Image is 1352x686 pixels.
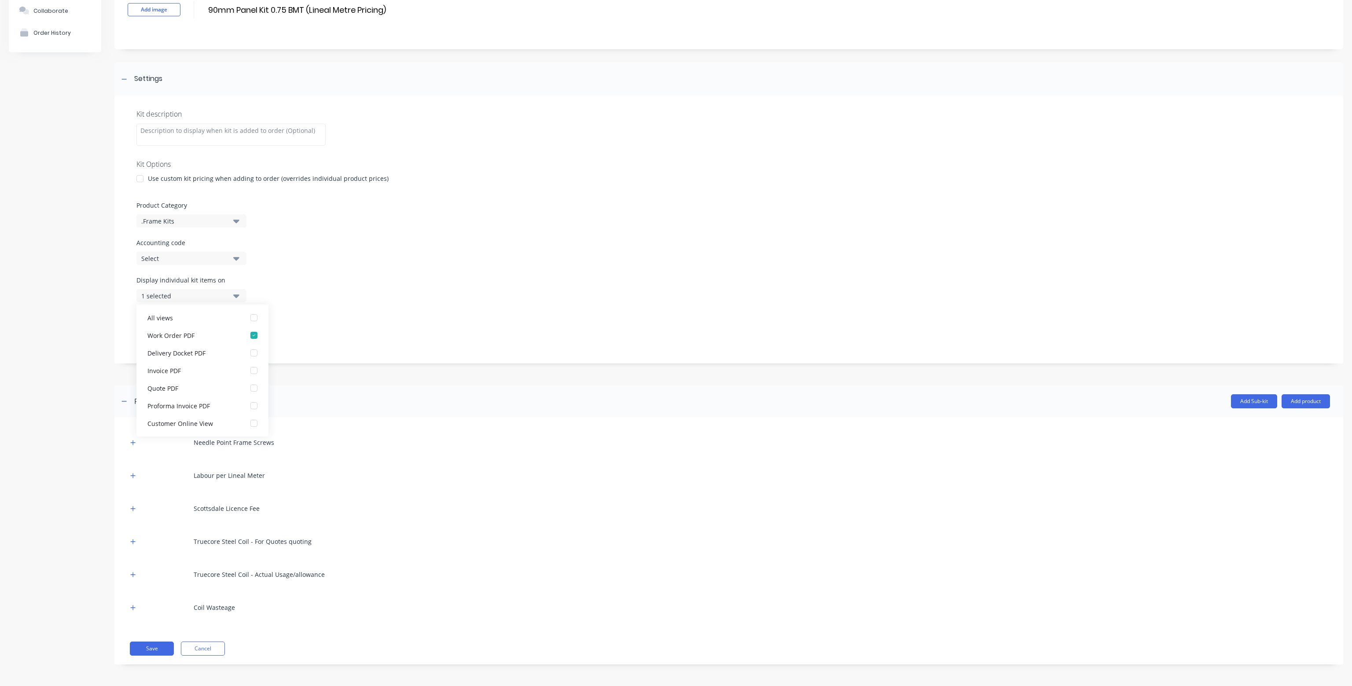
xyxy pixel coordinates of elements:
[136,238,1321,247] label: Accounting code
[134,396,196,407] div: Products in this kit
[147,348,235,357] div: Delivery Docket PDF
[141,254,227,263] div: Select
[136,109,1321,119] div: Kit description
[136,201,1321,210] label: Product Category
[181,642,225,656] button: Cancel
[148,174,389,183] div: Use custom kit pricing when adding to order (overrides individual product prices)
[147,383,235,393] div: Quote PDF
[194,537,312,546] div: Truecore Steel Coil - For Quotes quoting
[128,3,180,16] button: Add image
[136,289,246,302] button: 1 selected
[130,642,174,656] button: Save
[33,7,68,14] div: Collaborate
[147,436,235,445] div: Accounting Package
[147,366,235,375] div: Invoice PDF
[136,252,246,265] button: Select
[194,471,265,480] div: Labour per Lineal Meter
[147,313,235,322] div: All views
[136,275,246,285] label: Display individual kit items on
[194,504,260,513] div: Scottsdale Licence Fee
[194,438,274,447] div: Needle Point Frame Screws
[136,159,1321,169] div: Kit Options
[207,4,389,16] input: Enter kit name
[134,73,162,84] div: Settings
[141,216,227,226] div: .Frame Kits
[136,214,246,227] button: .Frame Kits
[33,29,71,36] div: Order History
[1231,394,1277,408] button: Add Sub-kit
[194,603,235,612] div: Coil Wasteage
[9,22,101,44] button: Order History
[194,570,325,579] div: Truecore Steel Coil - Actual Usage/allowance
[141,291,227,301] div: 1 selected
[147,401,235,410] div: Proforma Invoice PDF
[147,418,235,428] div: Customer Online View
[147,330,235,340] div: Work Order PDF
[1282,394,1330,408] button: Add product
